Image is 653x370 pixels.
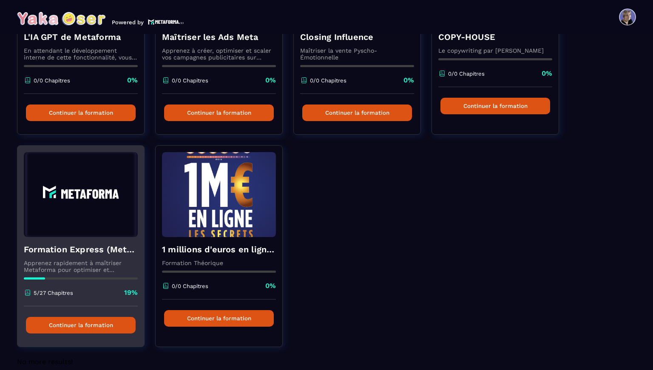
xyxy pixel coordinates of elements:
[403,76,414,85] p: 0%
[162,243,276,255] h4: 1 millions d'euros en ligne les secrets
[148,18,184,25] img: logo
[155,145,293,358] a: formation-background1 millions d'euros en ligne les secretsFormation Théorique0/0 Chapitres0%Cont...
[162,152,276,237] img: formation-background
[127,76,138,85] p: 0%
[438,31,552,43] h4: COPY-HOUSE
[24,243,138,255] h4: Formation Express (Metaforma)
[24,152,138,237] img: formation-background
[17,358,73,366] span: No more results!
[265,281,276,291] p: 0%
[300,31,414,43] h4: Closing Influence
[448,71,485,77] p: 0/0 Chapitres
[17,12,105,25] img: logo-branding
[265,76,276,85] p: 0%
[26,105,136,121] button: Continuer la formation
[112,19,144,25] p: Powered by
[300,47,414,61] p: Maîtriser la vente Pyscho-Émotionnelle
[162,260,276,266] p: Formation Théorique
[24,31,138,43] h4: L'IA GPT de Metaforma
[302,105,412,121] button: Continuer la formation
[172,283,208,289] p: 0/0 Chapitres
[34,290,73,296] p: 5/27 Chapitres
[124,288,138,297] p: 19%
[164,310,274,327] button: Continuer la formation
[24,260,138,273] p: Apprenez rapidement à maîtriser Metaforma pour optimiser et automatiser votre business. 🚀
[34,77,70,84] p: 0/0 Chapitres
[162,47,276,61] p: Apprenez à créer, optimiser et scaler vos campagnes publicitaires sur Facebook et Instagram.
[172,77,208,84] p: 0/0 Chapitres
[310,77,346,84] p: 0/0 Chapitres
[438,47,552,54] p: Le copywriting par [PERSON_NAME]
[26,317,136,333] button: Continuer la formation
[17,145,155,358] a: formation-backgroundFormation Express (Metaforma)Apprenez rapidement à maîtriser Metaforma pour o...
[162,31,276,43] h4: Maîtriser les Ads Meta
[542,69,552,78] p: 0%
[24,47,138,61] p: En attendant le développement interne de cette fonctionnalité, vous pouvez déjà l’utiliser avec C...
[440,98,550,114] button: Continuer la formation
[164,105,274,121] button: Continuer la formation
